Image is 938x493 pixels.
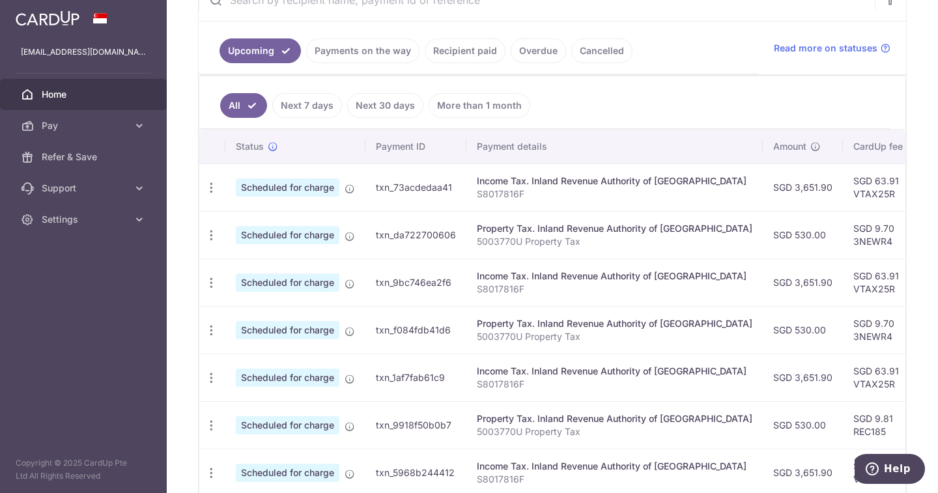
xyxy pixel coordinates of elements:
[466,130,763,163] th: Payment details
[477,235,752,248] p: 5003770U Property Tax
[763,306,843,354] td: SGD 530.00
[42,88,128,101] span: Home
[365,259,466,306] td: txn_9bc746ea2f6
[843,211,928,259] td: SGD 9.70 3NEWR4
[763,163,843,211] td: SGD 3,651.90
[843,306,928,354] td: SGD 9.70 3NEWR4
[365,163,466,211] td: txn_73acdedaa41
[365,211,466,259] td: txn_da722700606
[236,416,339,434] span: Scheduled for charge
[477,365,752,378] div: Income Tax. Inland Revenue Authority of [GEOGRAPHIC_DATA]
[773,140,806,153] span: Amount
[853,140,903,153] span: CardUp fee
[365,354,466,401] td: txn_1af7fab61c9
[272,93,342,118] a: Next 7 days
[763,211,843,259] td: SGD 530.00
[774,42,877,55] span: Read more on statuses
[236,178,339,197] span: Scheduled for charge
[425,38,505,63] a: Recipient paid
[42,119,128,132] span: Pay
[236,464,339,482] span: Scheduled for charge
[477,175,752,188] div: Income Tax. Inland Revenue Authority of [GEOGRAPHIC_DATA]
[763,259,843,306] td: SGD 3,651.90
[477,330,752,343] p: 5003770U Property Tax
[42,150,128,163] span: Refer & Save
[843,354,928,401] td: SGD 63.91 VTAX25R
[763,354,843,401] td: SGD 3,651.90
[511,38,566,63] a: Overdue
[365,401,466,449] td: txn_9918f50b0b7
[571,38,632,63] a: Cancelled
[477,460,752,473] div: Income Tax. Inland Revenue Authority of [GEOGRAPHIC_DATA]
[774,42,890,55] a: Read more on statuses
[843,163,928,211] td: SGD 63.91 VTAX25R
[347,93,423,118] a: Next 30 days
[843,401,928,449] td: SGD 9.81 REC185
[306,38,419,63] a: Payments on the way
[477,378,752,391] p: S8017816F
[365,130,466,163] th: Payment ID
[477,283,752,296] p: S8017816F
[16,10,79,26] img: CardUp
[843,259,928,306] td: SGD 63.91 VTAX25R
[429,93,530,118] a: More than 1 month
[477,317,752,330] div: Property Tax. Inland Revenue Authority of [GEOGRAPHIC_DATA]
[42,182,128,195] span: Support
[236,369,339,387] span: Scheduled for charge
[236,274,339,292] span: Scheduled for charge
[477,412,752,425] div: Property Tax. Inland Revenue Authority of [GEOGRAPHIC_DATA]
[477,222,752,235] div: Property Tax. Inland Revenue Authority of [GEOGRAPHIC_DATA]
[477,270,752,283] div: Income Tax. Inland Revenue Authority of [GEOGRAPHIC_DATA]
[236,140,264,153] span: Status
[236,226,339,244] span: Scheduled for charge
[477,188,752,201] p: S8017816F
[236,321,339,339] span: Scheduled for charge
[477,425,752,438] p: 5003770U Property Tax
[365,306,466,354] td: txn_f084fdb41d6
[21,46,146,59] p: [EMAIL_ADDRESS][DOMAIN_NAME]
[763,401,843,449] td: SGD 530.00
[220,38,301,63] a: Upcoming
[855,454,925,486] iframe: Opens a widget where you can find more information
[477,473,752,486] p: S8017816F
[220,93,267,118] a: All
[42,213,128,226] span: Settings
